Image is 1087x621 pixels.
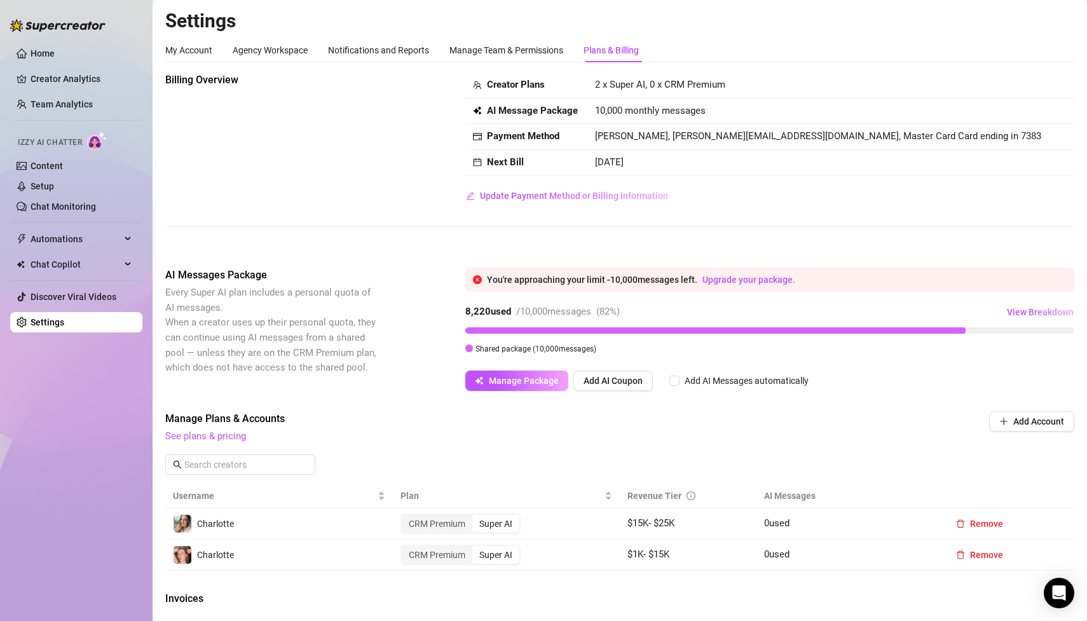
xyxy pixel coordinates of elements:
[465,371,568,391] button: Manage Package
[31,69,132,89] a: Creator Analytics
[1044,578,1074,608] div: Open Intercom Messenger
[197,550,234,560] span: Charlotte
[956,550,965,559] span: delete
[472,546,519,564] div: Super AI
[31,48,55,58] a: Home
[87,132,107,150] img: AI Chatter
[685,374,809,388] div: Add AI Messages automatically
[400,514,521,534] div: segmented control
[165,72,379,88] span: Billing Overview
[946,514,1013,534] button: Remove
[595,130,1041,142] span: [PERSON_NAME], [PERSON_NAME][EMAIL_ADDRESS][DOMAIN_NAME], Master Card Card ending in 7383
[487,130,559,142] strong: Payment Method
[596,306,620,317] span: ( 82 %)
[10,19,106,32] img: logo-BBDzfeDw.svg
[197,519,234,529] span: Charlotte
[31,229,121,249] span: Automations
[402,515,472,533] div: CRM Premium
[449,43,563,57] div: Manage Team & Permissions
[970,519,1003,529] span: Remove
[17,234,27,244] span: thunderbolt
[31,201,96,212] a: Chat Monitoring
[184,458,297,472] input: Search creators
[475,345,596,353] span: Shared package ( 10,000 messages)
[174,515,191,533] img: Charlotte
[17,260,25,269] img: Chat Copilot
[956,519,965,528] span: delete
[165,591,379,606] span: Invoices
[400,489,603,503] span: Plan
[233,43,308,57] div: Agency Workspace
[946,545,1013,565] button: Remove
[328,43,429,57] div: Notifications and Reports
[627,491,681,501] span: Revenue Tier
[595,156,624,168] span: [DATE]
[165,9,1074,33] h2: Settings
[516,306,591,317] span: / 10,000 messages
[31,99,93,109] a: Team Analytics
[466,191,475,200] span: edit
[1013,416,1064,427] span: Add Account
[473,275,482,284] span: close-circle
[472,515,519,533] div: Super AI
[627,517,674,529] span: $ 15K - $ 25K
[165,268,379,283] span: AI Messages Package
[487,105,578,116] strong: AI Message Package
[489,376,559,386] span: Manage Package
[173,460,182,469] span: search
[31,292,116,302] a: Discover Viral Videos
[402,546,472,564] div: CRM Premium
[174,546,191,564] img: Charlotte
[473,132,482,141] span: credit-card
[473,158,482,167] span: calendar
[970,550,1003,560] span: Remove
[487,273,1067,287] div: You're approaching your limit - 10,000 messages left.
[764,517,790,529] span: 0 used
[18,137,82,149] span: Izzy AI Chatter
[573,371,653,391] button: Add AI Coupon
[31,161,63,171] a: Content
[465,186,669,206] button: Update Payment Method or Billing Information
[165,43,212,57] div: My Account
[487,79,545,90] strong: Creator Plans
[595,79,725,90] span: 2 x Super AI, 0 x CRM Premium
[999,417,1008,426] span: plus
[756,484,938,508] th: AI Messages
[687,491,695,500] span: info-circle
[764,549,790,560] span: 0 used
[480,191,668,201] span: Update Payment Method or Billing Information
[173,489,375,503] span: Username
[1006,302,1074,322] button: View Breakdown
[584,376,643,386] span: Add AI Coupon
[400,545,521,565] div: segmented control
[165,411,903,427] span: Manage Plans & Accounts
[31,181,54,191] a: Setup
[702,275,795,285] a: Upgrade your package.
[31,317,64,327] a: Settings
[595,104,706,119] span: 10,000 monthly messages
[1007,307,1074,317] span: View Breakdown
[393,484,620,508] th: Plan
[165,484,393,508] th: Username
[465,306,511,317] strong: 8,220 used
[627,549,669,560] span: $ 1K - $ 15K
[31,254,121,275] span: Chat Copilot
[487,156,524,168] strong: Next Bill
[165,287,376,373] span: Every Super AI plan includes a personal quota of AI messages. When a creator uses up their person...
[473,81,482,90] span: team
[989,411,1074,432] button: Add Account
[165,430,246,442] a: See plans & pricing
[584,43,639,57] div: Plans & Billing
